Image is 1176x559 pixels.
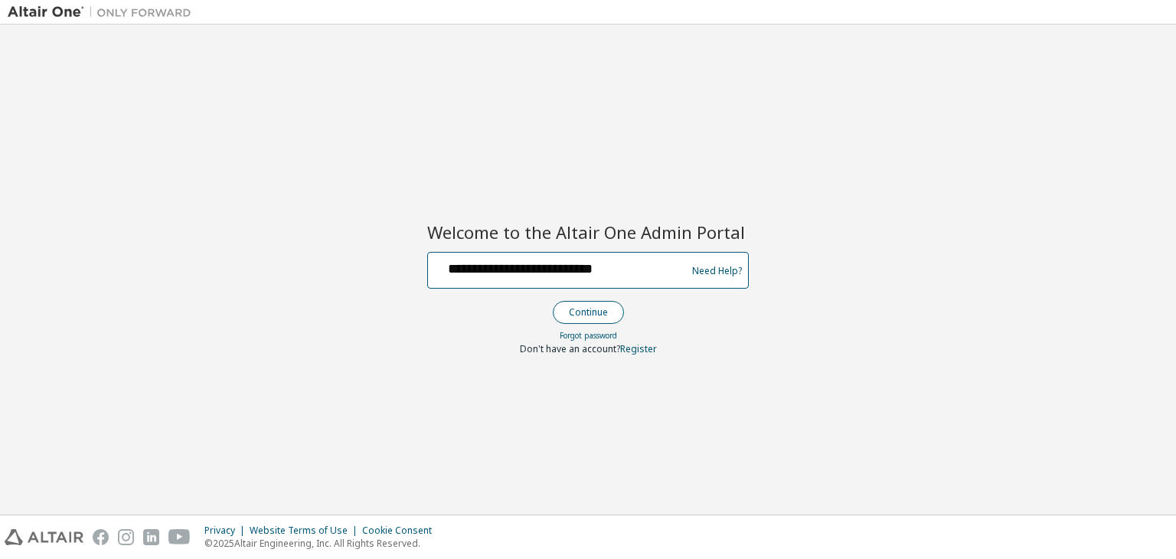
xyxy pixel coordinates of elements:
img: facebook.svg [93,529,109,545]
img: Altair One [8,5,199,20]
p: © 2025 Altair Engineering, Inc. All Rights Reserved. [204,537,441,550]
img: youtube.svg [168,529,191,545]
img: altair_logo.svg [5,529,83,545]
div: Website Terms of Use [250,525,362,537]
div: Privacy [204,525,250,537]
img: instagram.svg [118,529,134,545]
a: Forgot password [560,330,617,341]
a: Need Help? [692,270,742,271]
h2: Welcome to the Altair One Admin Portal [427,221,749,243]
span: Don't have an account? [520,342,620,355]
div: Cookie Consent [362,525,441,537]
a: Register [620,342,657,355]
button: Continue [553,301,624,324]
img: linkedin.svg [143,529,159,545]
